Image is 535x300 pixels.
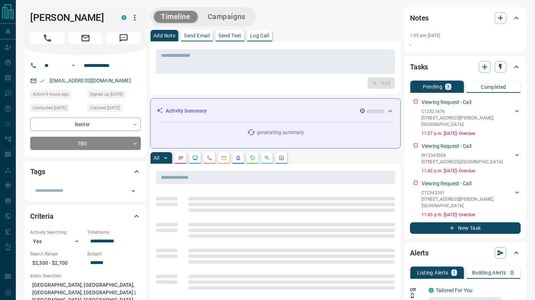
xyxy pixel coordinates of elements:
div: Thu Aug 14 2025 [30,90,84,100]
p: $2,300 - $2,700 [30,257,84,269]
p: 11:27 p.m. [DATE] - Overdue [421,130,521,137]
p: Viewing Request - Call [421,99,471,106]
div: C12343391[STREET_ADDRESS][PERSON_NAME],[GEOGRAPHIC_DATA] [421,188,521,210]
button: Open [128,186,138,196]
span: Email [68,32,103,44]
p: [STREET_ADDRESS][PERSON_NAME] , [GEOGRAPHIC_DATA] [421,196,513,209]
svg: Emails [221,155,227,161]
span: Signed up [DATE] [90,91,123,98]
div: condos.ca [429,288,434,293]
h1: [PERSON_NAME] [30,12,111,23]
div: Notes [410,9,521,27]
div: Wed Aug 13 2025 [87,90,141,100]
p: [STREET_ADDRESS][PERSON_NAME] , [GEOGRAPHIC_DATA] [421,115,513,128]
button: New Task [410,222,521,234]
a: [EMAIL_ADDRESS][DOMAIN_NAME] [50,78,131,83]
p: 11:42 p.m. [DATE] - Overdue [421,168,521,174]
button: Timeline [154,11,198,23]
p: Pending [423,84,442,89]
p: 3 [447,84,449,89]
p: [STREET_ADDRESS] , [GEOGRAPHIC_DATA] [421,159,503,165]
svg: Lead Browsing Activity [192,155,198,161]
div: W12343054[STREET_ADDRESS],[GEOGRAPHIC_DATA] [421,151,521,167]
button: Open [69,61,78,70]
p: 1:05 pm [DATE] [410,33,441,38]
h2: Notes [410,12,429,24]
div: C12321676[STREET_ADDRESS][PERSON_NAME],[GEOGRAPHIC_DATA] [421,107,521,129]
p: Viewing Request - Call [421,142,471,150]
p: Building Alerts [472,270,506,275]
svg: Requests [250,155,255,161]
p: Areas Searched: [30,273,141,279]
h2: Criteria [30,210,54,222]
div: Renter [30,118,141,131]
svg: Calls [207,155,212,161]
p: Actively Searching: [30,229,84,236]
p: Activity Summary [166,107,207,115]
div: Tasks [410,58,521,76]
svg: Agent Actions [278,155,284,161]
div: Wed Aug 13 2025 [87,104,141,114]
span: Claimed [DATE] [90,104,120,112]
div: Wed Aug 13 2025 [30,104,84,114]
p: generating summary [257,129,304,136]
p: W12343054 [421,152,503,159]
span: Active 9 hours ago [33,91,69,98]
span: Call [30,32,65,44]
svg: Opportunities [264,155,270,161]
svg: Push Notification Only [410,293,415,298]
p: Viewing Request - Call [421,180,471,187]
div: condos.ca [121,15,126,20]
h2: Tags [30,166,45,177]
p: 11:45 p.m. [DATE] - Overdue [421,212,521,218]
div: TBD [30,137,141,150]
p: Add Note [153,33,175,38]
svg: Listing Alerts [235,155,241,161]
p: C12343391 [421,190,513,196]
p: Timeframe: [87,229,141,236]
p: Listing Alerts [417,270,448,275]
span: Contacted [DATE] [33,104,66,112]
p: Send Text [218,33,241,38]
p: All [153,155,159,160]
p: 0 [511,270,513,275]
p: C12321676 [421,108,513,115]
svg: Notes [178,155,184,161]
p: Completed [481,85,506,90]
svg: Email Verified [40,78,45,83]
span: Message [106,32,141,44]
div: Criteria [30,208,141,225]
p: Budget: [87,251,141,257]
p: Search Range: [30,251,84,257]
p: . [410,40,521,48]
p: Send Email [184,33,210,38]
p: Off [410,287,424,293]
div: Tags [30,163,141,180]
a: Tailored For You [436,287,472,293]
p: 1 [453,270,456,275]
div: Alerts [410,244,521,262]
h2: Tasks [410,61,428,73]
p: Log Call [250,33,269,38]
button: Campaigns [200,11,253,23]
h2: Alerts [410,247,429,259]
div: Yes [30,236,84,247]
div: Activity Summary [156,104,395,118]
